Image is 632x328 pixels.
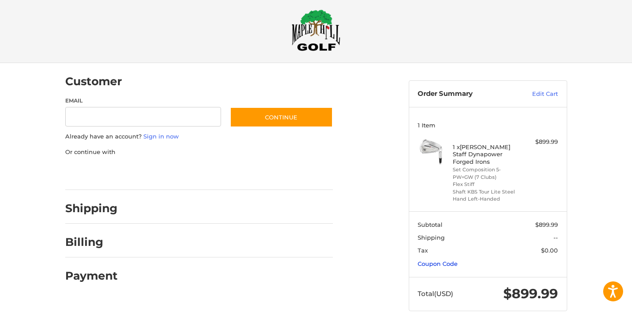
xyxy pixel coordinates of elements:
div: $899.99 [523,138,558,146]
span: Subtotal [418,221,442,228]
label: Email [65,97,221,105]
img: Maple Hill Golf [292,9,340,51]
iframe: PayPal-paylater [138,165,204,181]
span: -- [553,234,558,241]
iframe: PayPal-paypal [62,165,129,181]
li: Shaft KBS Tour Lite Steel [453,188,521,196]
h2: Shipping [65,202,118,215]
li: Hand Left-Handed [453,195,521,203]
span: Total (USD) [418,289,453,298]
iframe: PayPal-venmo [213,165,279,181]
li: Flex Stiff [453,181,521,188]
h2: Payment [65,269,118,283]
span: Tax [418,247,428,254]
button: Continue [230,107,333,127]
iframe: Google Customer Reviews [559,304,632,328]
span: $899.99 [503,285,558,302]
a: Edit Cart [513,90,558,99]
span: $899.99 [535,221,558,228]
h2: Billing [65,235,117,249]
a: Sign in now [143,133,179,140]
p: Already have an account? [65,132,333,141]
h2: Customer [65,75,122,88]
h4: 1 x [PERSON_NAME] Staff Dynapower Forged Irons [453,143,521,165]
h3: 1 Item [418,122,558,129]
li: Set Composition 5-PW+GW (7 Clubs) [453,166,521,181]
p: Or continue with [65,148,333,157]
a: Coupon Code [418,260,458,267]
h3: Order Summary [418,90,513,99]
span: Shipping [418,234,445,241]
span: $0.00 [541,247,558,254]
